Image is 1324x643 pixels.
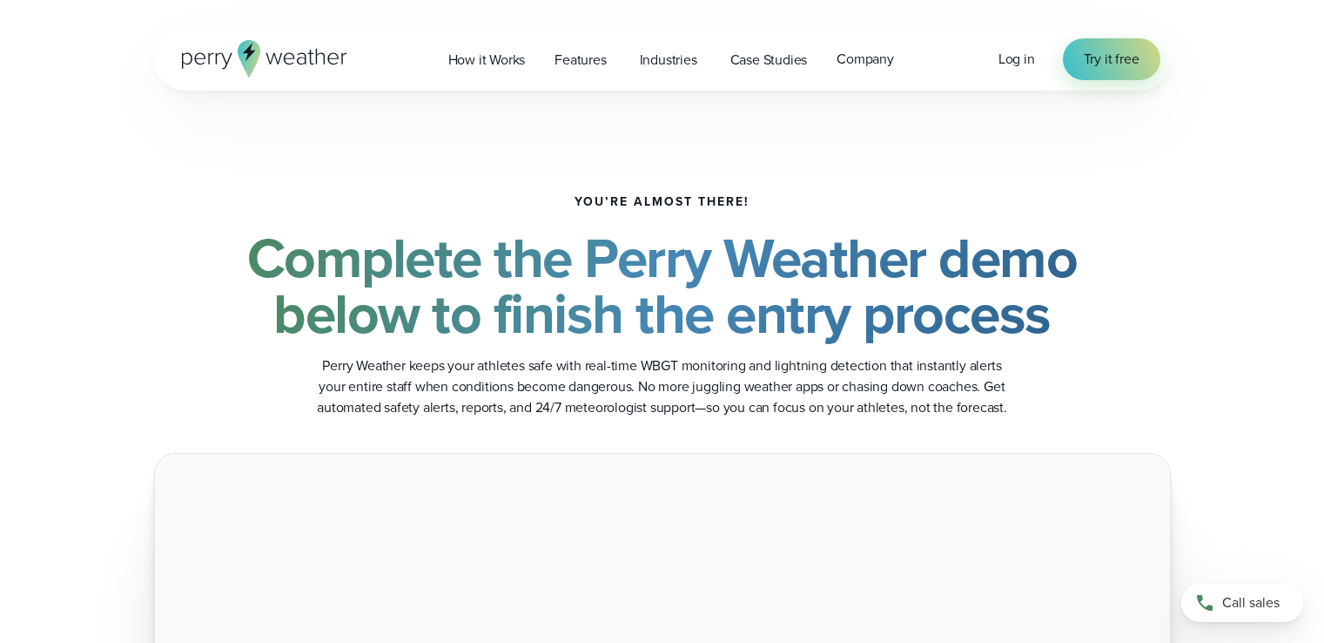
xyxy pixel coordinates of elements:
[1222,592,1280,613] span: Call sales
[998,49,1035,70] a: Log in
[1084,49,1139,70] span: Try it free
[433,42,541,78] a: How it Works
[640,50,697,71] span: Industries
[716,42,823,78] a: Case Studies
[448,50,526,71] span: How it Works
[998,49,1035,69] span: Log in
[314,355,1011,418] p: Perry Weather keeps your athletes safe with real-time WBGT monitoring and lightning detection tha...
[730,50,808,71] span: Case Studies
[247,217,1078,355] strong: Complete the Perry Weather demo below to finish the entry process
[554,50,606,71] span: Features
[575,195,749,209] h5: You’re almost there!
[837,49,894,70] span: Company
[1063,38,1160,80] a: Try it free
[1181,584,1303,622] a: Call sales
